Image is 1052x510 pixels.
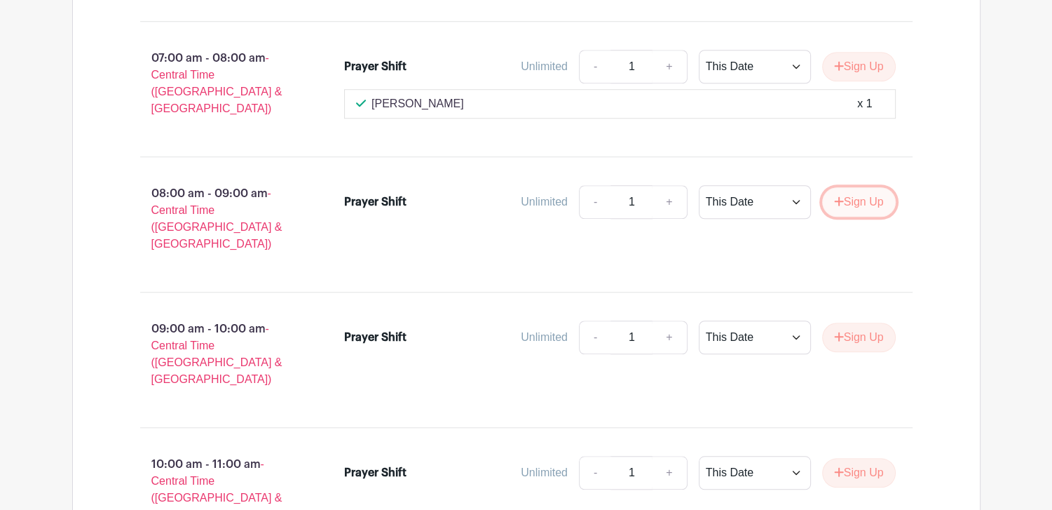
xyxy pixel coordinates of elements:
div: Prayer Shift [344,464,407,481]
a: + [652,50,687,83]
a: - [579,456,611,490]
div: Unlimited [521,329,568,346]
a: + [652,321,687,354]
a: - [579,185,611,219]
p: 07:00 am - 08:00 am [118,44,322,123]
div: Prayer Shift [344,194,407,210]
div: Unlimited [521,58,568,75]
a: + [652,185,687,219]
button: Sign Up [822,52,896,81]
div: Prayer Shift [344,329,407,346]
p: [PERSON_NAME] [371,95,464,112]
button: Sign Up [822,323,896,352]
div: x 1 [857,95,872,112]
button: Sign Up [822,187,896,217]
a: - [579,50,611,83]
button: Sign Up [822,458,896,488]
div: Prayer Shift [344,58,407,75]
div: Unlimited [521,464,568,481]
div: Unlimited [521,194,568,210]
p: 09:00 am - 10:00 am [118,315,322,394]
a: + [652,456,687,490]
a: - [579,321,611,354]
p: 08:00 am - 09:00 am [118,180,322,258]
